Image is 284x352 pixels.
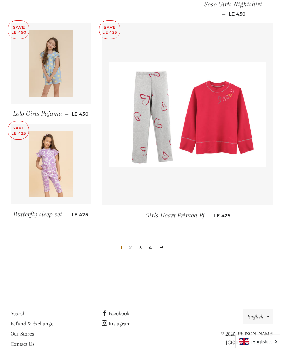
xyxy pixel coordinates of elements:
a: 3 [136,243,144,253]
span: Soso Girls Nightshirt [204,1,262,8]
span: Girls Heart Printed Pj [145,212,204,219]
p: Save LE 425 [99,21,120,39]
span: — [207,213,211,219]
span: LE 425 [214,213,230,219]
span: — [65,111,69,117]
span: 1 [117,243,125,253]
p: Save LE 425 [8,122,29,140]
p: Save LE 450 [8,21,29,39]
span: — [65,212,69,218]
a: Search [11,311,26,317]
a: Butterfly sleep set — LE 425 [11,205,91,225]
a: Facebook [102,311,129,317]
span: LE 450 [229,11,245,18]
span: LE 450 [72,111,88,117]
span: — [222,11,226,18]
span: Lolo Girls Pajama [13,110,62,118]
a: English [239,338,277,345]
a: Our Stores [11,331,34,337]
a: [PERSON_NAME] [GEOGRAPHIC_DATA] [226,331,273,346]
a: 4 [146,243,155,253]
a: Girls Heart Printed Pj — LE 425 [102,206,273,226]
i: English [252,339,268,344]
a: Contact Us [11,341,34,347]
a: Refund & Exchange [11,321,53,327]
a: Instagram [102,321,131,327]
span: LE 425 [72,212,88,218]
a: Lolo Girls Pajama — LE 450 [11,104,91,124]
span: Butterfly sleep set [13,211,62,218]
button: English [243,310,273,325]
a: 2 [126,243,135,253]
p: © 2025, [193,330,273,347]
